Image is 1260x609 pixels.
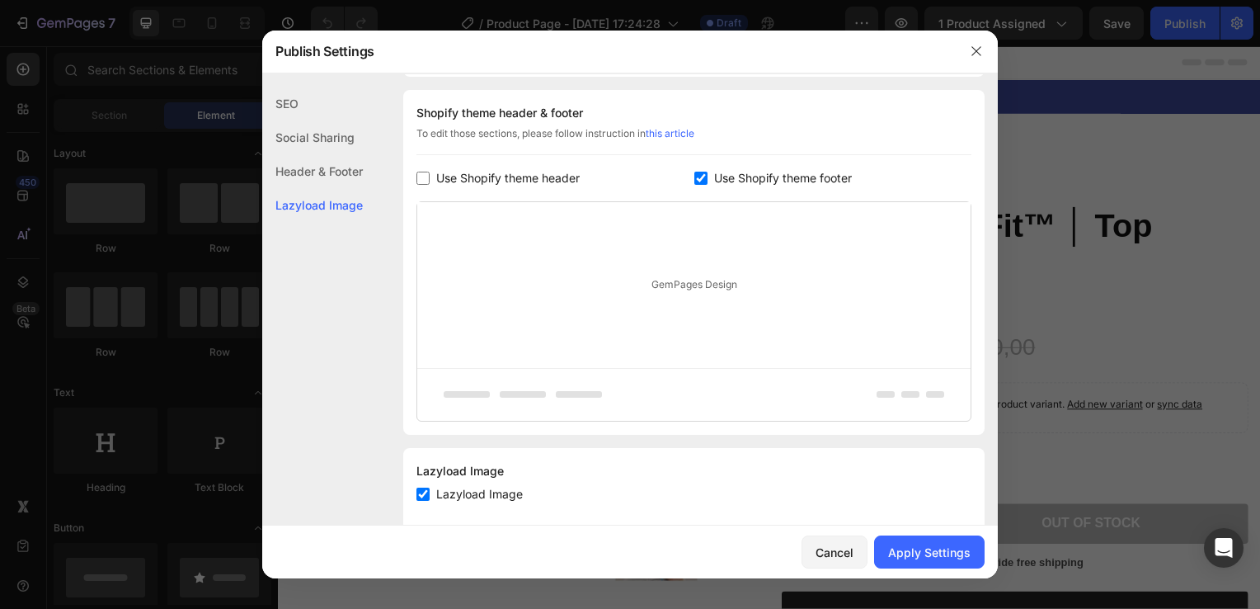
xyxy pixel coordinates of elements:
span: Add new variant [795,355,871,367]
button: increment [610,462,650,502]
div: Lazyload Image [262,188,363,222]
div: Lazyload Image [416,461,971,481]
div: Social Sharing [262,120,363,154]
p: 2,500+ Verified Reviews! [591,252,709,266]
div: Publish Settings [262,30,955,73]
span: or [871,355,931,367]
p: Size guide [537,404,590,418]
div: GemPages Design [417,202,971,368]
span: Use Shopify theme header [436,168,580,188]
h1: Nuvira SpineFit™ │ Top Corrector [507,158,977,247]
div: Apply Settings [888,544,971,561]
div: Open Intercom Messenger [1204,528,1244,568]
span: Use Shopify theme footer [714,168,852,188]
div: $88.700,00 [507,287,626,320]
div: Out of stock [769,473,869,490]
p: ENVIO GRATIS A TODA [GEOGRAPHIC_DATA] [2,42,988,59]
p: Worldwide free shipping [687,514,811,528]
pre: 41% off [507,134,567,154]
div: Header & Footer [262,154,363,188]
a: this article [646,127,694,139]
button: decrement [508,462,548,502]
button: Cancel [802,536,867,569]
div: $149.200,00 [632,287,764,320]
input: quantity [548,462,610,502]
span: sync data [886,355,931,367]
button: Apply Settings [874,536,985,569]
span: Lazyload Image [436,484,523,504]
div: SEO [262,87,363,120]
div: Shopify theme header & footer [416,103,971,123]
p: Setup options like colors, sizes with product variant. [551,353,931,370]
button: Out of stock [661,461,977,502]
div: Cancel [816,544,853,561]
div: To edit those sections, please follow instruction in [416,126,971,155]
